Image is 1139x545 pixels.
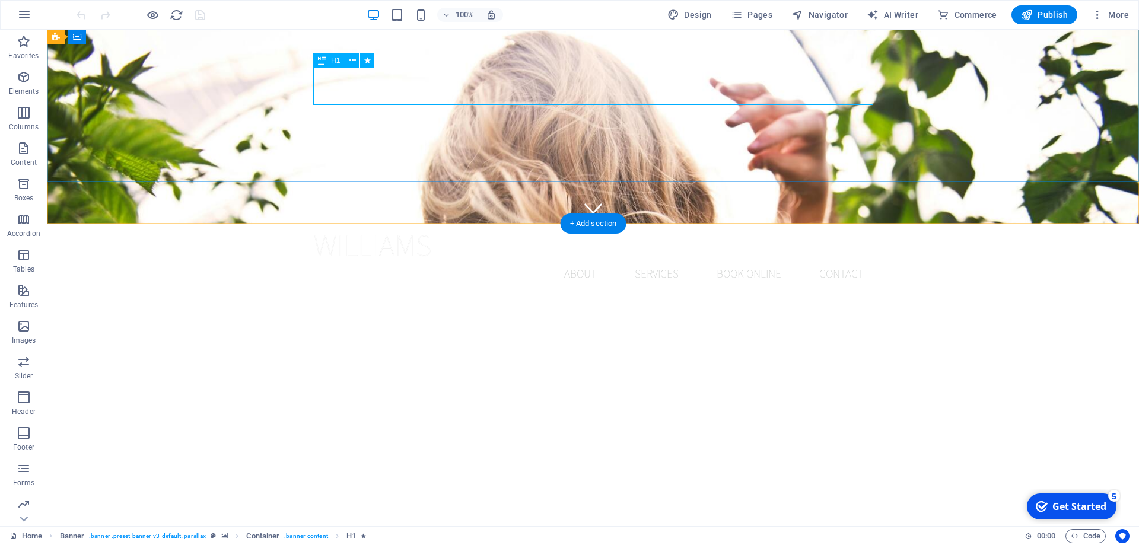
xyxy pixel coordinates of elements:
nav: breadcrumb [60,529,367,543]
span: Code [1071,529,1100,543]
p: Forms [13,478,34,487]
span: H1 [331,57,340,64]
div: + Add section [561,213,626,234]
span: Navigator [791,9,848,21]
span: Design [667,9,712,21]
button: Commerce [933,5,1002,24]
div: Get Started [32,11,86,24]
button: 100% [437,8,479,22]
p: Features [9,300,38,310]
span: Publish [1021,9,1068,21]
span: Click to select. Double-click to edit [246,529,279,543]
button: Usercentrics [1115,529,1130,543]
p: Header [12,407,36,416]
p: Content [11,158,37,167]
span: AI Writer [867,9,918,21]
span: : [1045,531,1047,540]
i: This element is a customizable preset [211,533,216,539]
div: Design (Ctrl+Alt+Y) [663,5,717,24]
p: Images [12,336,36,345]
span: Click to select. Double-click to edit [346,529,356,543]
span: 00 00 [1037,529,1055,543]
div: Get Started 5 items remaining, 0% complete [7,5,96,31]
div: 5 [88,1,100,13]
span: More [1092,9,1129,21]
button: Navigator [787,5,852,24]
p: Elements [9,87,39,96]
p: Footer [13,442,34,452]
p: Boxes [14,193,34,203]
button: Publish [1011,5,1077,24]
p: Favorites [8,51,39,60]
span: . banner .preset-banner-v3-default .parallax [89,529,206,543]
h6: Session time [1025,529,1056,543]
i: This element contains a background [221,533,228,539]
p: Accordion [7,229,40,238]
button: Design [663,5,717,24]
h6: 100% [455,8,474,22]
button: Code [1065,529,1106,543]
p: Columns [9,122,39,132]
span: . banner-content [284,529,327,543]
a: Click to cancel selection. Double-click to open Pages [9,529,42,543]
i: Element contains an animation [361,533,366,539]
button: Pages [726,5,777,24]
p: Tables [13,264,34,274]
p: Slider [15,371,33,381]
span: Click to select. Double-click to edit [60,529,85,543]
button: AI Writer [862,5,923,24]
button: reload [169,8,183,22]
span: Commerce [937,9,997,21]
span: Pages [731,9,772,21]
i: On resize automatically adjust zoom level to fit chosen device. [486,9,497,20]
button: More [1087,5,1134,24]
